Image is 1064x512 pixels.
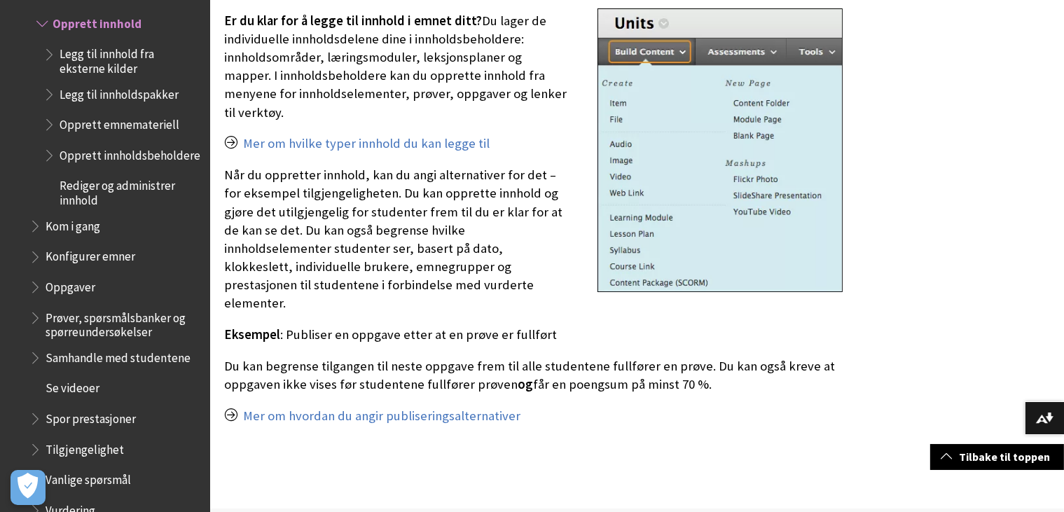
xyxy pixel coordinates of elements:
[224,326,280,343] span: Eksempel
[243,408,520,424] a: Mer om hvordan du angir publiseringsalternativer
[224,326,843,344] p: : Publiser en oppgave etter at en prøve er fullført
[46,306,200,339] span: Prøver, spørsmålsbanker og spørreundersøkelser
[46,438,124,457] span: Tilgjengelighet
[46,275,95,294] span: Oppgaver
[224,12,843,122] p: Du lager de individuelle innholdsdelene dine i innholdsbeholdere: innholdsområder, læringsmoduler...
[46,407,136,426] span: Spor prestasjoner
[60,83,179,102] span: Legg til innholdspakker
[46,377,99,396] span: Se videoer
[60,144,200,162] span: Opprett innholdsbeholdere
[60,174,200,207] span: Rediger og administrer innhold
[60,43,200,76] span: Legg til innhold fra eksterne kilder
[930,444,1064,470] a: Tilbake til toppen
[60,113,179,132] span: Opprett emnemateriell
[53,12,141,31] span: Opprett innhold
[46,245,135,264] span: Konfigurer emner
[518,376,533,392] span: og
[243,135,490,152] a: Mer om hvilke typer innhold du kan legge til
[46,214,100,233] span: Kom i gang
[11,470,46,505] button: Open Preferences
[224,166,843,312] p: Når du oppretter innhold, kan du angi alternativer for det – for eksempel tilgjengeligheten. Du k...
[46,469,131,487] span: Vanlige spørsmål
[224,13,482,29] span: Er du klar for å legge til innhold i emnet ditt?
[46,346,191,365] span: Samhandle med studentene
[224,357,843,394] p: Du kan begrense tilgangen til neste oppgave frem til alle studentene fullfører en prøve. Du kan o...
